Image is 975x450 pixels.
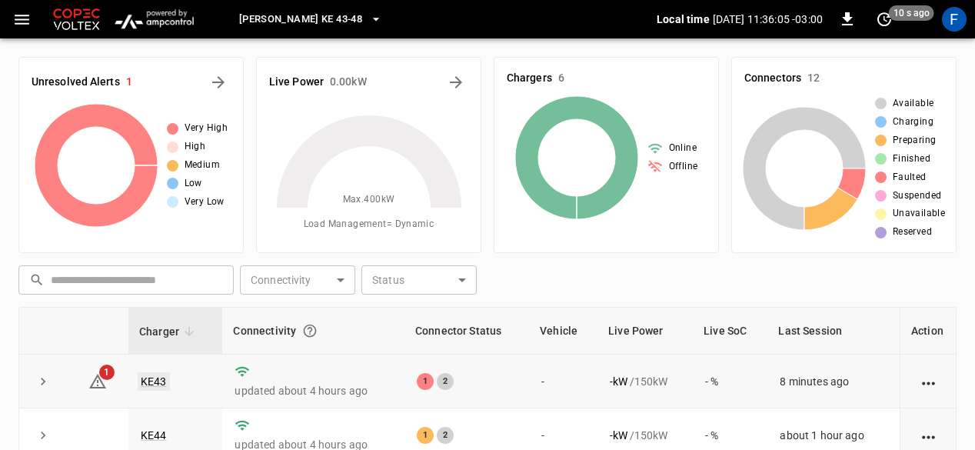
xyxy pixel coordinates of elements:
h6: Unresolved Alerts [32,74,120,91]
span: Online [669,141,697,156]
th: Action [900,308,956,355]
span: High [185,139,206,155]
div: 2 [437,427,454,444]
h6: 1 [126,74,132,91]
span: Offline [669,159,698,175]
span: Medium [185,158,220,173]
td: - [529,355,597,408]
button: Connection between the charger and our software. [296,317,324,345]
span: Charging [893,115,933,130]
th: Live Power [597,308,693,355]
div: / 150 kW [610,374,681,389]
div: Connectivity [233,317,393,345]
th: Connector Status [404,308,529,355]
p: [DATE] 11:36:05 -03:00 [713,12,823,27]
button: set refresh interval [872,7,897,32]
div: 1 [417,427,434,444]
span: Reserved [893,225,932,240]
th: Live SoC [693,308,767,355]
span: Preparing [893,133,937,148]
span: Very Low [185,195,225,210]
th: Last Session [767,308,900,355]
span: Suspended [893,188,942,204]
button: [PERSON_NAME] KE 43-48 [233,5,388,35]
a: KE44 [141,429,167,442]
button: expand row [32,370,55,393]
th: Vehicle [529,308,597,355]
span: Finished [893,152,930,167]
td: - % [693,355,767,408]
h6: Live Power [269,74,324,91]
span: 1 [99,365,115,380]
td: 8 minutes ago [767,355,900,408]
h6: 12 [807,70,820,87]
span: Unavailable [893,206,945,222]
button: Energy Overview [444,70,468,95]
span: Low [185,176,202,192]
span: Load Management = Dynamic [304,217,434,232]
span: Available [893,96,934,112]
h6: Chargers [507,70,552,87]
div: 2 [437,373,454,390]
h6: Connectors [744,70,801,87]
img: ampcontrol.io logo [109,5,199,34]
button: expand row [32,424,55,447]
h6: 6 [558,70,564,87]
span: 10 s ago [889,5,934,21]
img: Customer Logo [50,5,103,34]
a: KE43 [138,372,170,391]
span: Charger [139,322,199,341]
div: 1 [417,373,434,390]
span: Faulted [893,170,927,185]
p: updated about 4 hours ago [235,383,391,398]
a: 1 [88,374,107,386]
span: [PERSON_NAME] KE 43-48 [239,11,362,28]
span: Very High [185,121,228,136]
button: All Alerts [206,70,231,95]
p: Local time [657,12,710,27]
div: / 150 kW [610,428,681,443]
h6: 0.00 kW [330,74,367,91]
div: action cell options [919,374,938,389]
p: - kW [610,428,627,443]
div: action cell options [919,428,938,443]
div: profile-icon [942,7,967,32]
span: Max. 400 kW [343,192,395,208]
p: - kW [610,374,627,389]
